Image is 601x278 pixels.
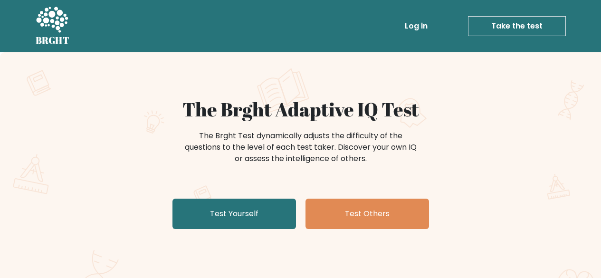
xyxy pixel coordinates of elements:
h1: The Brght Adaptive IQ Test [69,98,533,121]
a: Log in [401,17,431,36]
h5: BRGHT [36,35,70,46]
a: Take the test [468,16,566,36]
a: Test Others [305,199,429,229]
a: BRGHT [36,4,70,48]
a: Test Yourself [172,199,296,229]
div: The Brght Test dynamically adjusts the difficulty of the questions to the level of each test take... [182,130,420,164]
